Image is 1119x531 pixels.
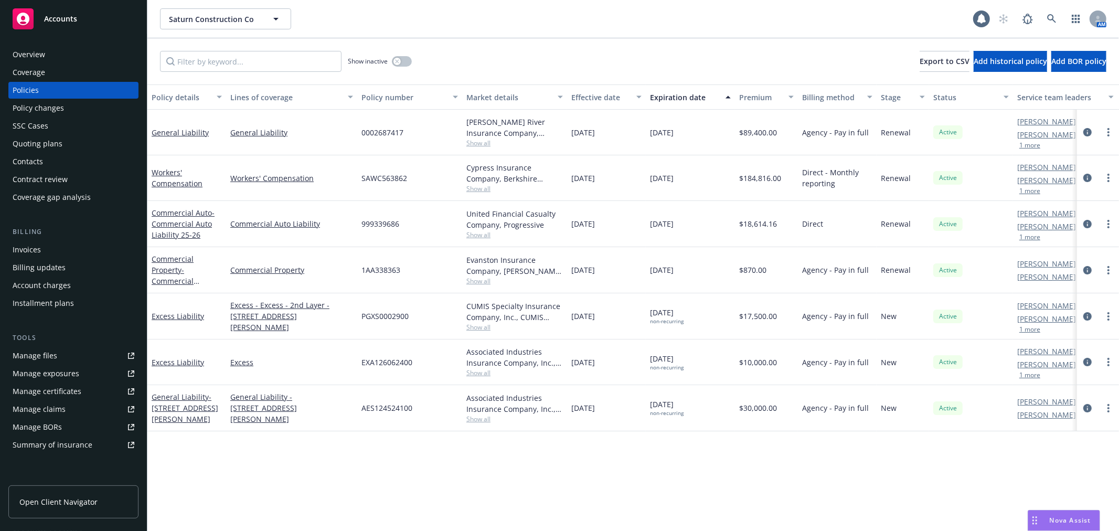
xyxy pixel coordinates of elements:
[937,173,958,183] span: Active
[13,419,62,436] div: Manage BORs
[571,218,595,229] span: [DATE]
[920,56,969,66] span: Export to CSV
[8,259,138,276] a: Billing updates
[13,153,43,170] div: Contacts
[1019,234,1040,240] button: 1 more
[8,347,138,364] a: Manage files
[466,139,563,147] span: Show all
[937,128,958,137] span: Active
[1017,221,1076,232] a: [PERSON_NAME]
[466,415,563,423] span: Show all
[466,230,563,239] span: Show all
[230,173,353,184] a: Workers' Compensation
[802,92,861,103] div: Billing method
[8,241,138,258] a: Invoices
[230,357,353,368] a: Excess
[466,368,563,377] span: Show all
[226,84,357,110] button: Lines of coverage
[735,84,798,110] button: Premium
[1065,8,1086,29] a: Switch app
[1019,372,1040,378] button: 1 more
[13,241,41,258] div: Invoices
[8,153,138,170] a: Contacts
[1017,313,1076,324] a: [PERSON_NAME]
[466,208,563,230] div: United Financial Casualty Company, Progressive
[1102,402,1115,415] a: more
[650,307,684,325] span: [DATE]
[937,265,958,275] span: Active
[571,402,595,413] span: [DATE]
[8,365,138,382] span: Manage exposures
[13,347,57,364] div: Manage files
[739,402,777,413] span: $30,000.00
[169,14,260,25] span: Saturn Construction Co
[933,92,997,103] div: Status
[650,410,684,417] div: non-recurring
[1017,409,1076,420] a: [PERSON_NAME]
[1017,175,1076,186] a: [PERSON_NAME]
[152,357,204,367] a: Excess Liability
[650,364,684,371] div: non-recurring
[1028,510,1100,531] button: Nova Assist
[1017,359,1076,370] a: [PERSON_NAME]
[13,259,66,276] div: Billing updates
[361,264,400,275] span: 1AA338363
[466,301,563,323] div: CUMIS Specialty Insurance Company, Inc., CUMIS Specialty Insurance Company, Inc., CRC Group
[650,353,684,371] span: [DATE]
[361,311,409,322] span: PGXS0002900
[739,264,766,275] span: $870.00
[1050,516,1091,525] span: Nova Assist
[937,403,958,413] span: Active
[881,92,913,103] div: Stage
[739,173,781,184] span: $184,816.00
[8,383,138,400] a: Manage certificates
[993,8,1014,29] a: Start snowing
[147,84,226,110] button: Policy details
[13,135,62,152] div: Quoting plans
[466,116,563,139] div: [PERSON_NAME] River Insurance Company, [PERSON_NAME] River Group, CRC Group
[881,311,897,322] span: New
[160,8,291,29] button: Saturn Construction Co
[462,84,567,110] button: Market details
[1017,8,1038,29] a: Report a Bug
[13,46,45,63] div: Overview
[357,84,462,110] button: Policy number
[466,184,563,193] span: Show all
[881,402,897,413] span: New
[650,218,674,229] span: [DATE]
[13,365,79,382] div: Manage exposures
[1017,396,1076,407] a: [PERSON_NAME]
[881,127,911,138] span: Renewal
[466,254,563,277] div: Evanston Insurance Company, [PERSON_NAME] Insurance, Amwins
[1017,162,1076,173] a: [PERSON_NAME]
[8,135,138,152] a: Quoting plans
[44,15,77,23] span: Accounts
[739,218,777,229] span: $18,614.16
[1081,356,1094,368] a: circleInformation
[152,208,215,240] span: - Commercial Auto Liability 25-26
[1102,218,1115,230] a: more
[348,57,388,66] span: Show inactive
[1102,126,1115,139] a: more
[881,264,911,275] span: Renewal
[802,264,869,275] span: Agency - Pay in full
[361,218,399,229] span: 999339686
[13,171,68,188] div: Contract review
[8,437,138,453] a: Summary of insurance
[1041,8,1062,29] a: Search
[877,84,929,110] button: Stage
[798,84,877,110] button: Billing method
[361,357,412,368] span: EXA126062400
[1019,188,1040,194] button: 1 more
[974,51,1047,72] button: Add historical policy
[571,127,595,138] span: [DATE]
[1102,310,1115,323] a: more
[466,277,563,285] span: Show all
[361,402,412,413] span: AES124524100
[1102,264,1115,277] a: more
[929,84,1013,110] button: Status
[230,391,353,424] a: General Liability - [STREET_ADDRESS][PERSON_NAME]
[8,118,138,134] a: SSC Cases
[8,277,138,294] a: Account charges
[8,419,138,436] a: Manage BORs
